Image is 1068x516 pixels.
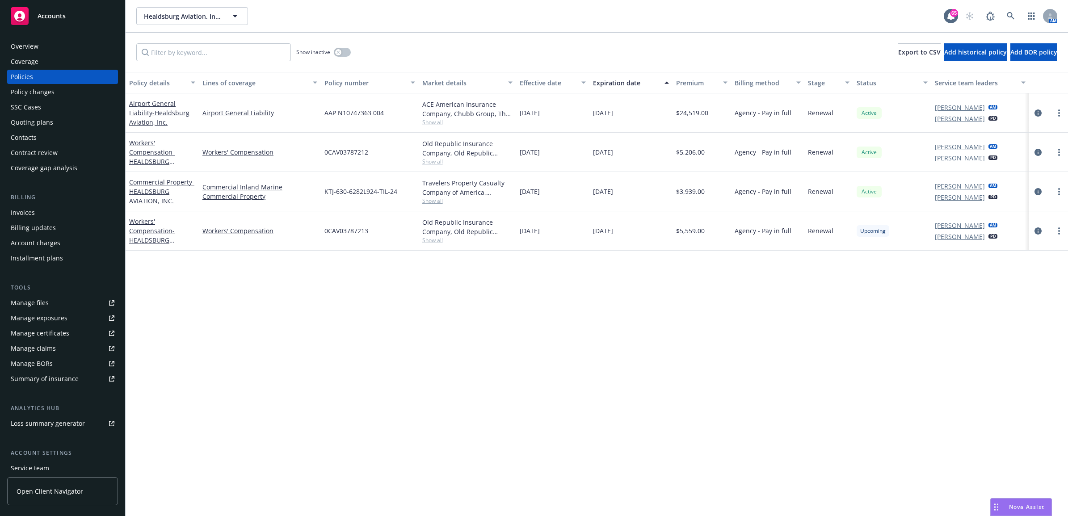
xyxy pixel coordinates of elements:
[7,311,118,325] a: Manage exposures
[202,226,317,235] a: Workers' Compensation
[129,109,189,126] span: - Healdsburg Aviation, Inc.
[935,193,985,202] a: [PERSON_NAME]
[860,148,878,156] span: Active
[7,130,118,145] a: Contacts
[11,296,49,310] div: Manage files
[7,372,118,386] a: Summary of insurance
[7,404,118,413] div: Analytics hub
[7,326,118,340] a: Manage certificates
[11,100,41,114] div: SSC Cases
[520,187,540,196] span: [DATE]
[321,72,419,93] button: Policy number
[931,72,1029,93] button: Service team leaders
[11,70,33,84] div: Policies
[202,108,317,117] a: Airport General Liability
[199,72,321,93] button: Lines of coverage
[7,39,118,54] a: Overview
[7,236,118,250] a: Account charges
[7,283,118,292] div: Tools
[7,206,118,220] a: Invoices
[202,192,317,201] a: Commercial Property
[898,43,941,61] button: Export to CSV
[422,178,513,197] div: Travelers Property Casualty Company of America, Travelers Insurance
[1033,226,1043,236] a: circleInformation
[593,226,613,235] span: [DATE]
[129,178,194,205] span: - HEALDSBURG AVIATION, INC.
[11,206,35,220] div: Invoices
[129,217,175,254] a: Workers' Compensation
[129,178,194,205] a: Commercial Property
[11,55,38,69] div: Coverage
[991,499,1002,516] div: Drag to move
[324,78,405,88] div: Policy number
[808,147,833,157] span: Renewal
[7,115,118,130] a: Quoting plans
[808,187,833,196] span: Renewal
[129,99,189,126] a: Airport General Liability
[296,48,330,56] span: Show inactive
[422,100,513,118] div: ACE American Insurance Company, Chubb Group, The ABC Program
[1054,226,1064,236] a: more
[11,130,37,145] div: Contacts
[324,226,368,235] span: 0CAV03787213
[11,236,60,250] div: Account charges
[7,416,118,431] a: Loss summary generator
[324,147,368,157] span: 0CAV03787212
[935,142,985,151] a: [PERSON_NAME]
[11,461,49,475] div: Service team
[520,147,540,157] span: [DATE]
[7,146,118,160] a: Contract review
[593,147,613,157] span: [DATE]
[38,13,66,20] span: Accounts
[676,226,705,235] span: $5,559.00
[735,187,791,196] span: Agency - Pay in full
[898,48,941,56] span: Export to CSV
[324,187,397,196] span: KTJ-630-6282L924-TIL-24
[520,226,540,235] span: [DATE]
[808,108,833,117] span: Renewal
[860,109,878,117] span: Active
[676,78,718,88] div: Premium
[7,296,118,310] a: Manage files
[422,139,513,158] div: Old Republic Insurance Company, Old Republic General Insurance Group
[11,39,38,54] div: Overview
[1054,108,1064,118] a: more
[7,100,118,114] a: SSC Cases
[136,43,291,61] input: Filter by keyword...
[129,78,185,88] div: Policy details
[808,78,840,88] div: Stage
[11,115,53,130] div: Quoting plans
[11,326,69,340] div: Manage certificates
[7,4,118,29] a: Accounts
[860,227,886,235] span: Upcoming
[17,487,83,496] span: Open Client Navigator
[1054,147,1064,158] a: more
[7,449,118,457] div: Account settings
[944,48,1007,56] span: Add historical policy
[804,72,853,93] button: Stage
[7,461,118,475] a: Service team
[7,55,118,69] a: Coverage
[935,221,985,230] a: [PERSON_NAME]
[676,187,705,196] span: $3,939.00
[935,103,985,112] a: [PERSON_NAME]
[857,78,918,88] div: Status
[1010,48,1057,56] span: Add BOR policy
[422,218,513,236] div: Old Republic Insurance Company, Old Republic General Insurance Group
[1033,186,1043,197] a: circleInformation
[202,182,317,192] a: Commercial Inland Marine
[11,311,67,325] div: Manage exposures
[1054,186,1064,197] a: more
[144,12,221,21] span: Healdsburg Aviation, Inc. (Commercial)
[422,236,513,244] span: Show all
[990,498,1052,516] button: Nova Assist
[935,153,985,163] a: [PERSON_NAME]
[853,72,931,93] button: Status
[808,226,833,235] span: Renewal
[981,7,999,25] a: Report a Bug
[422,197,513,205] span: Show all
[419,72,517,93] button: Market details
[7,85,118,99] a: Policy changes
[731,72,804,93] button: Billing method
[324,108,384,117] span: AAP N10747363 004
